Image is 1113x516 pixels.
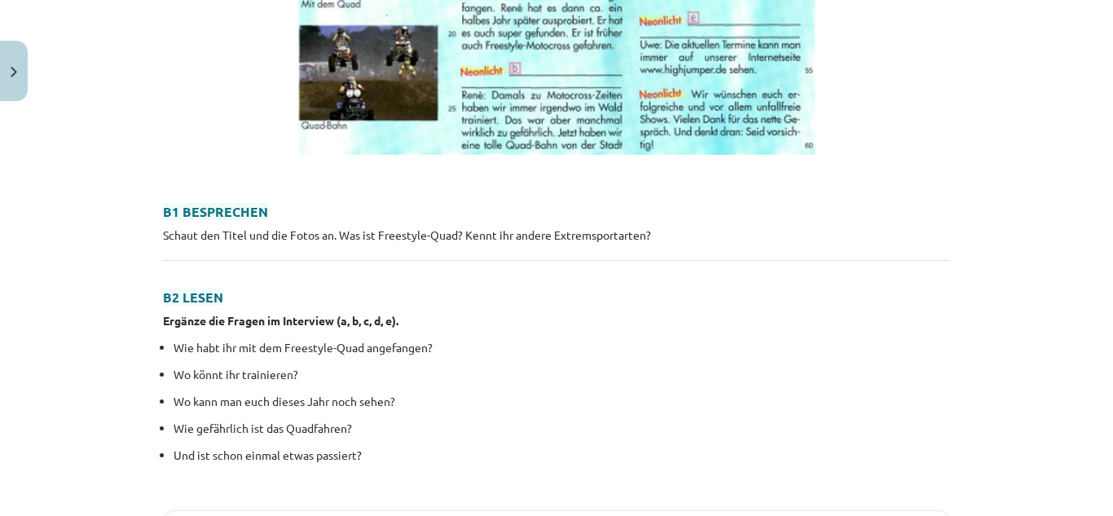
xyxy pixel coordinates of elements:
[174,339,950,356] p: Wie habt ihr mit dem Freestyle-Quad angefangen?
[174,366,950,383] p: Wo könnt ihr trainieren?
[174,447,950,464] p: Und ist schon einmal etwas passiert?
[163,313,398,328] strong: Ergänze die Fragen im Interview (a, b, c, d, e).
[11,67,17,77] img: icon-close-lesson-0947bae3869378f0d4975bcd49f059093ad1ed9edebbc8119c70593378902aed.svg
[163,289,223,306] span: B2 LESEN
[163,203,268,220] span: B1 BESPRECHEN
[174,420,950,437] p: Wie gefährlich ist das Quadfahren?
[163,227,950,244] p: Schaut den Titel und die Fotos an. Was ist Freestyle-Quad? Kennt ihr andere Extremsportarten?
[174,393,950,410] p: Wo kann man euch dieses Jahr noch sehen?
